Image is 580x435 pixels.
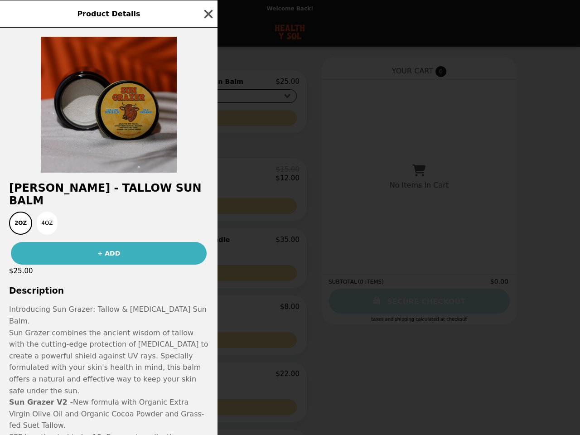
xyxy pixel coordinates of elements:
[11,242,207,265] button: + ADD
[9,327,208,397] p: Sun Grazer combines the ancient wisdom of tallow with the cutting-edge protection of [MEDICAL_DAT...
[41,37,177,173] img: 2oz
[9,212,32,235] button: 2oz
[9,396,208,431] p: New formula with Organic Extra Virgin Olive Oil and Organic Cocoa Powder and Grass-fed Suet Tallow.
[9,304,208,327] p: Introducing Sun Grazer: Tallow & [MEDICAL_DATA] Sun Balm.
[37,212,57,235] button: 4oz
[77,10,140,18] span: Product Details
[9,398,73,406] strong: Sun Grazer V2 -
